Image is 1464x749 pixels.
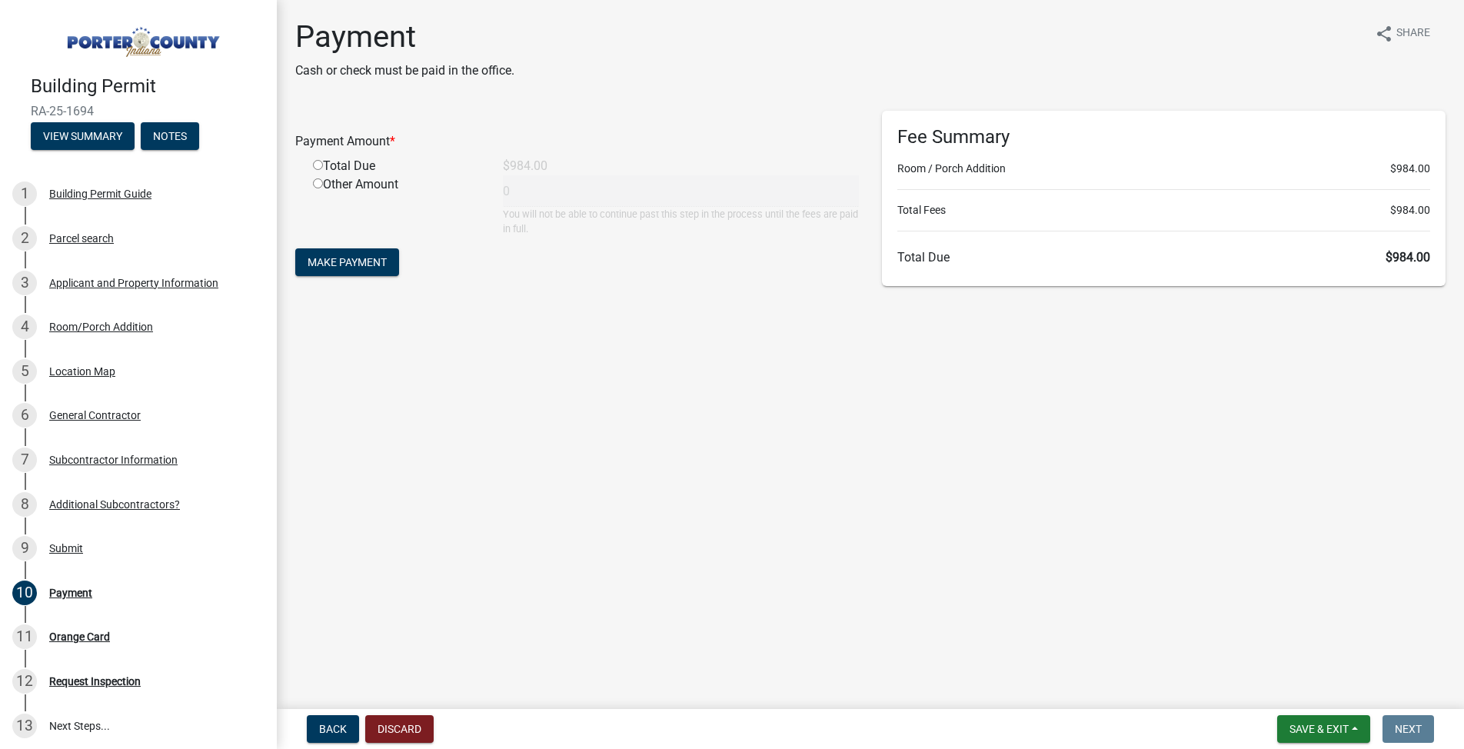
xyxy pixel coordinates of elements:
img: Porter County, Indiana [31,16,252,59]
div: 10 [12,581,37,605]
span: RA-25-1694 [31,104,246,118]
div: 12 [12,669,37,694]
button: View Summary [31,122,135,150]
div: Room/Porch Addition [49,321,153,332]
button: Next [1382,715,1434,743]
div: 2 [12,226,37,251]
wm-modal-confirm: Notes [141,131,199,143]
i: share [1375,25,1393,43]
div: 4 [12,315,37,339]
h4: Building Permit [31,75,265,98]
div: 9 [12,536,37,561]
span: Back [319,723,347,735]
span: Share [1396,25,1430,43]
h6: Fee Summary [897,126,1430,148]
button: Notes [141,122,199,150]
div: Submit [49,543,83,554]
div: 11 [12,624,37,649]
div: 8 [12,492,37,517]
span: $984.00 [1390,161,1430,177]
div: Additional Subcontractors? [49,499,180,510]
div: 13 [12,714,37,738]
p: Cash or check must be paid in the office. [295,62,514,80]
button: Make Payment [295,248,399,276]
button: Discard [365,715,434,743]
div: 6 [12,403,37,428]
div: Parcel search [49,233,114,244]
button: Save & Exit [1277,715,1370,743]
li: Total Fees [897,202,1430,218]
div: Payment [49,588,92,598]
div: Location Map [49,366,115,377]
div: Subcontractor Information [49,454,178,465]
div: Total Due [301,157,491,175]
div: General Contractor [49,410,141,421]
span: $984.00 [1390,202,1430,218]
button: shareShare [1363,18,1442,48]
div: Building Permit Guide [49,188,151,199]
span: Save & Exit [1289,723,1349,735]
span: $984.00 [1386,250,1430,265]
wm-modal-confirm: Summary [31,131,135,143]
span: Next [1395,723,1422,735]
li: Room / Porch Addition [897,161,1430,177]
div: Other Amount [301,175,491,236]
div: 5 [12,359,37,384]
button: Back [307,715,359,743]
div: Payment Amount [284,132,870,151]
div: 3 [12,271,37,295]
h6: Total Due [897,250,1430,265]
div: Request Inspection [49,676,141,687]
div: 1 [12,181,37,206]
span: Make Payment [308,256,387,268]
h1: Payment [295,18,514,55]
div: Applicant and Property Information [49,278,218,288]
div: Orange Card [49,631,110,642]
div: 7 [12,448,37,472]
